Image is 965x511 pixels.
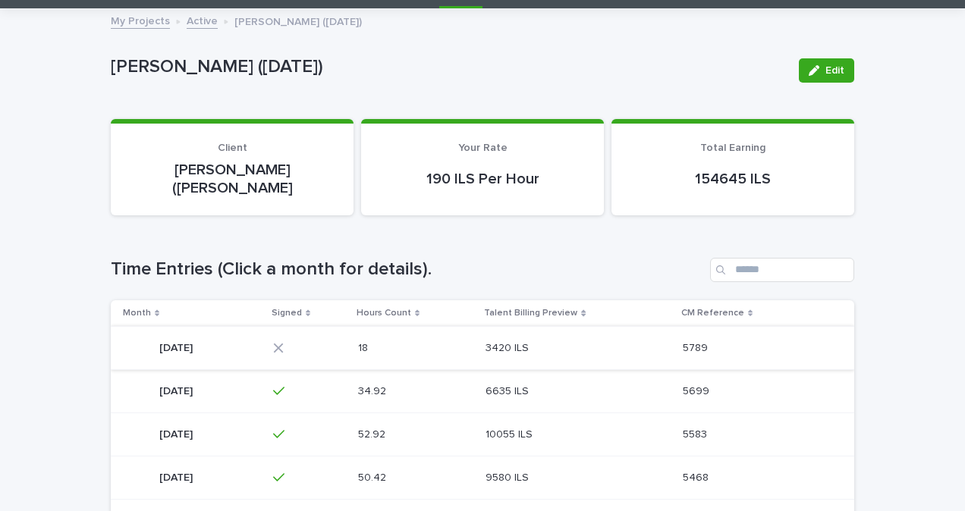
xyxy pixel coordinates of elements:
span: Client [218,143,247,153]
span: Edit [825,65,844,76]
p: 50.42 [358,469,389,484]
p: 6635 ILS [486,382,532,398]
tr: [DATE][DATE] 34.9234.92 6635 ILS6635 ILS 56995699 [111,369,854,412]
p: 3420 ILS [486,339,532,355]
p: Signed [272,305,302,321]
p: CM Reference [681,305,744,321]
tr: [DATE][DATE] 52.9252.92 10055 ILS10055 ILS 55835583 [111,412,854,456]
p: Talent Billing Preview [484,305,577,321]
span: Total Earning [700,143,765,153]
span: Your Rate [458,143,508,153]
p: [DATE] [159,469,196,484]
p: 154645 ILS [630,170,836,188]
p: [DATE] [159,382,196,398]
p: [PERSON_NAME] ([DATE]) [234,12,362,29]
p: 5468 [683,469,712,484]
tr: [DATE][DATE] 50.4250.42 9580 ILS9580 ILS 54685468 [111,456,854,499]
tr: [DATE][DATE] 1818 3420 ILS3420 ILS 57895789 [111,326,854,369]
a: Active [187,11,218,29]
p: 5789 [683,339,711,355]
p: 9580 ILS [486,469,532,484]
p: [DATE] [159,339,196,355]
input: Search [710,258,854,282]
p: 190 ILS Per Hour [379,170,586,188]
p: 5699 [683,382,712,398]
p: [PERSON_NAME] ([PERSON_NAME] [129,161,335,197]
p: 5583 [683,425,710,441]
p: Month [123,305,151,321]
p: Hours Count [357,305,411,321]
p: [PERSON_NAME] ([DATE]) [111,56,787,78]
p: [DATE] [159,425,196,441]
p: 10055 ILS [486,425,536,441]
h1: Time Entries (Click a month for details). [111,259,704,281]
p: 52.92 [358,425,388,441]
a: My Projects [111,11,170,29]
p: 34.92 [358,382,389,398]
button: Edit [799,58,854,83]
p: 18 [358,339,371,355]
